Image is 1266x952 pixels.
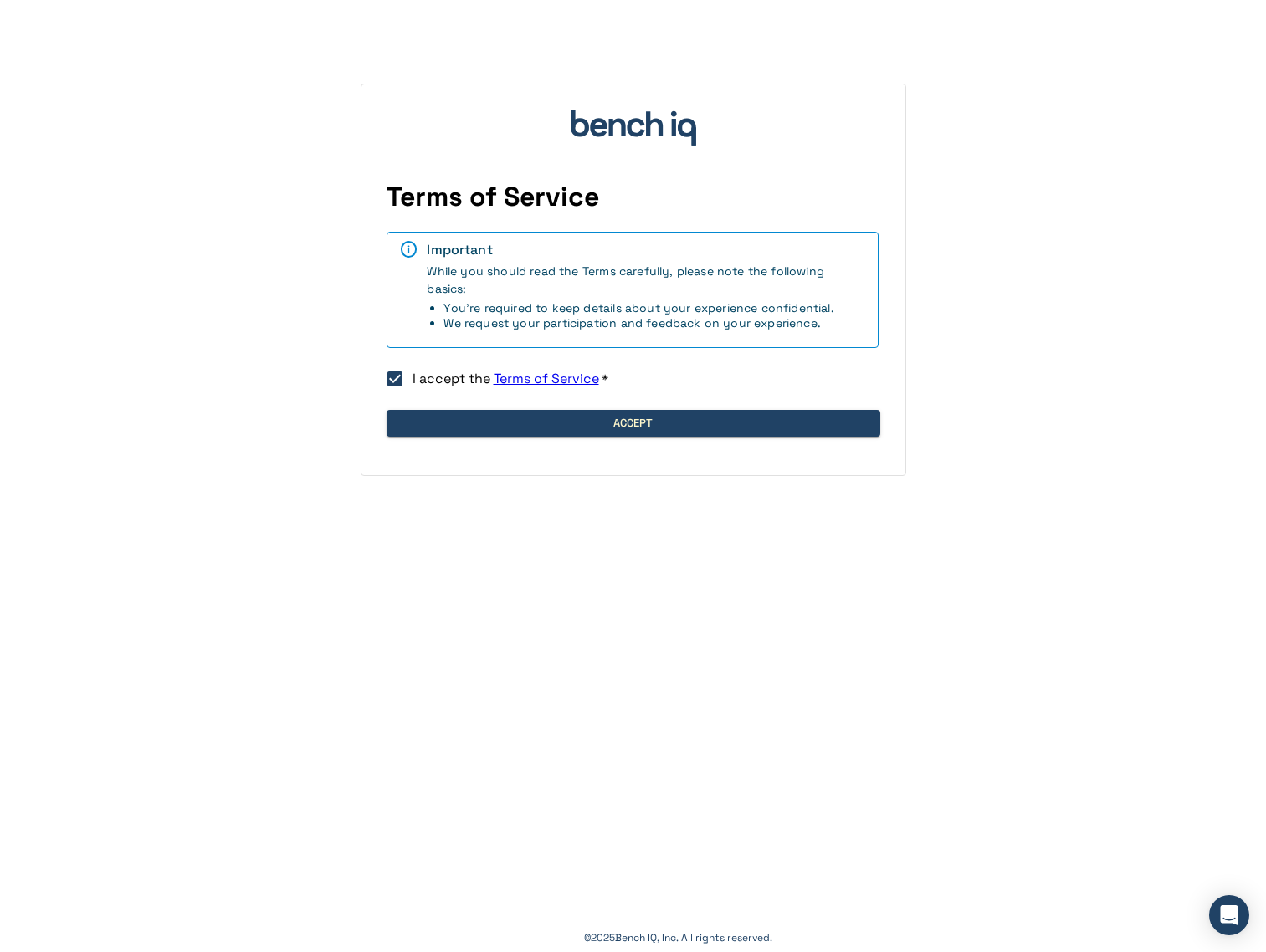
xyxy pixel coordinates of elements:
div: Important [427,241,864,258]
div: i [401,241,418,258]
img: bench_iq_logo.svg [571,110,696,146]
a: Terms of Service [494,370,599,387]
span: I accept the [413,370,599,387]
div: Open Intercom Messenger [1209,895,1249,935]
li: You're required to keep details about your experience confidential. [443,300,864,315]
h4: Terms of Service [387,181,880,214]
span: While you should read the Terms carefully, please note the following basics: [427,264,864,330]
li: We request your participation and feedback on your experience. [443,315,864,330]
button: Accept [387,410,880,437]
